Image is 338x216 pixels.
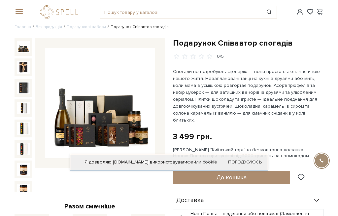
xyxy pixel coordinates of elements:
[17,82,30,94] img: Подарунок Співавтор спогадів
[100,6,261,18] input: Пошук товару у каталозі
[17,184,30,196] img: Подарунок Співавтор спогадів
[15,202,165,211] div: Разом смачніше
[187,159,217,165] a: файли cookie
[228,159,262,165] a: Погоджуюсь
[173,38,323,48] h1: Подарунок Співавтор спогадів
[70,159,268,165] div: Я дозволяю [DOMAIN_NAME] використовувати
[17,122,30,135] img: Подарунок Співавтор спогадів
[17,41,30,53] img: Подарунок Співавтор спогадів
[40,5,81,19] a: logo
[67,24,106,29] a: Подарункові набори
[17,61,30,74] img: Подарунок Співавтор спогадів
[173,68,323,124] p: Спогади не потребують сценарію — вони просто стають частиною нашого життя. Незаплановані танці на...
[17,143,30,155] img: Подарунок Співавтор спогадів
[17,102,30,115] img: Подарунок Співавтор спогадів
[262,6,277,18] button: Пошук товару у каталозі
[106,24,169,30] li: Подарунок Співавтор спогадів
[45,48,155,158] img: Подарунок Співавтор спогадів
[36,24,62,29] a: Вся продукція
[173,131,212,142] div: 3 499 грн.
[15,24,31,29] a: Головна
[173,171,290,184] button: До кошика
[217,54,224,60] div: 0/5
[173,147,323,165] div: [PERSON_NAME] "Київський торт" та безкоштовна доставка Новою Поштою при купівлі від 2000 гривень ...
[217,174,247,181] span: До кошика
[176,198,204,203] span: Доставка
[17,163,30,176] img: Подарунок Співавтор спогадів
